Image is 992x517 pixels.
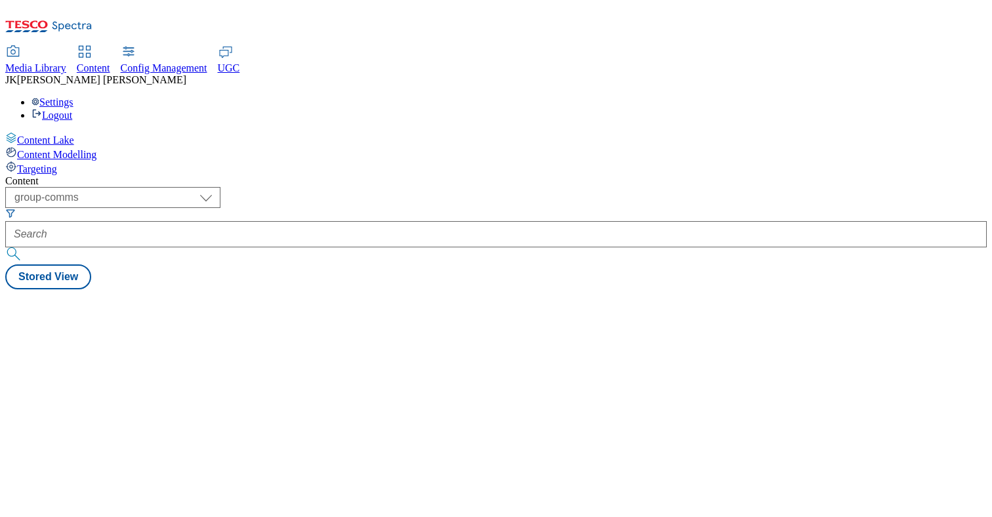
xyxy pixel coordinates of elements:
[5,146,987,161] a: Content Modelling
[5,62,66,73] span: Media Library
[17,134,74,146] span: Content Lake
[5,175,987,187] div: Content
[218,62,240,73] span: UGC
[77,62,110,73] span: Content
[5,221,987,247] input: Search
[17,74,186,85] span: [PERSON_NAME] [PERSON_NAME]
[5,132,987,146] a: Content Lake
[5,74,17,85] span: JK
[218,47,240,74] a: UGC
[31,110,72,121] a: Logout
[17,149,96,160] span: Content Modelling
[5,161,987,175] a: Targeting
[5,208,16,218] svg: Search Filters
[5,264,91,289] button: Stored View
[31,96,73,108] a: Settings
[121,47,207,74] a: Config Management
[77,47,110,74] a: Content
[17,163,57,175] span: Targeting
[5,47,66,74] a: Media Library
[121,62,207,73] span: Config Management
